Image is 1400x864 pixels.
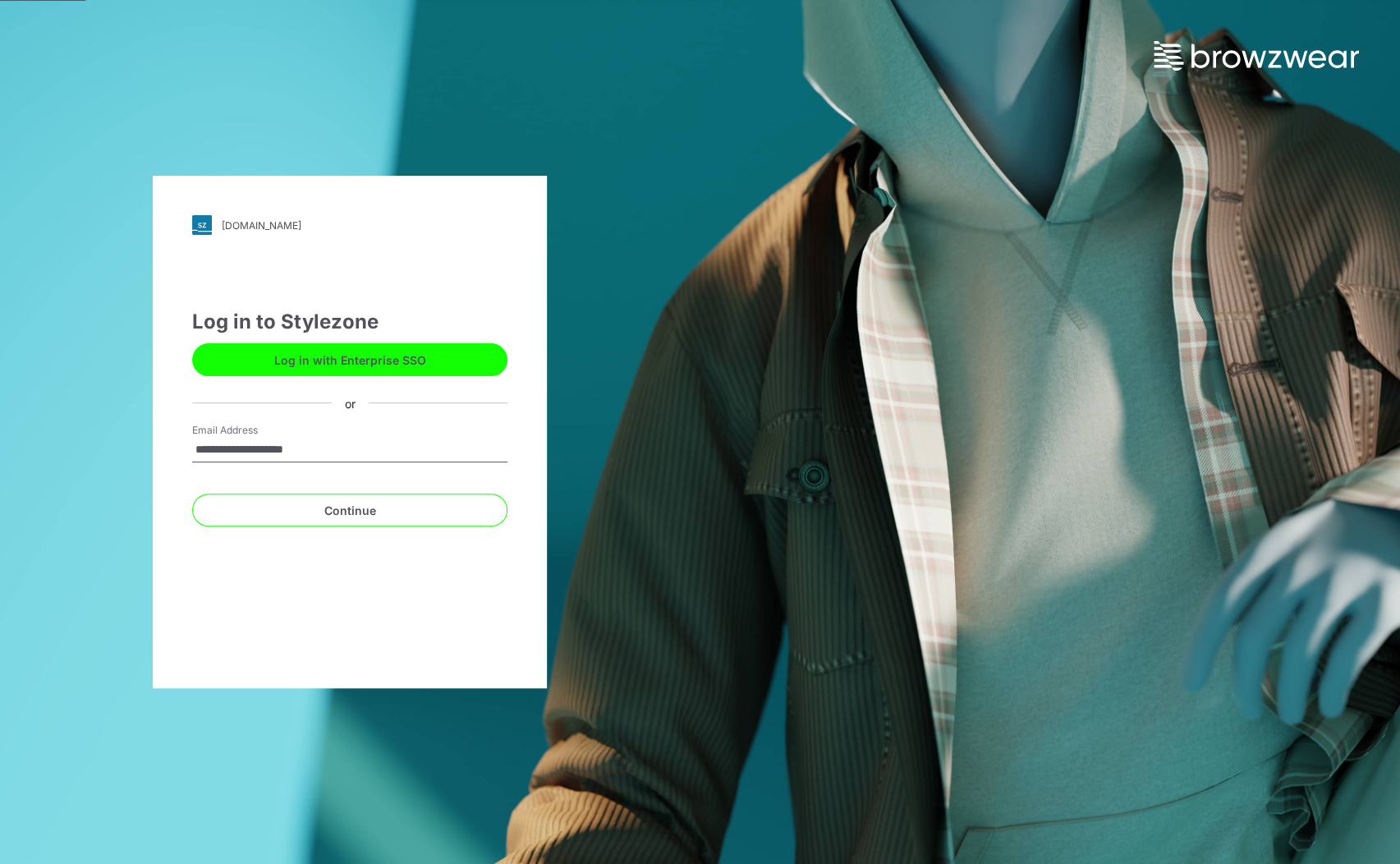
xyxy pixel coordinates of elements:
label: Email Address [192,423,307,438]
button: Log in with Enterprise SSO [192,343,507,376]
img: browzwear-logo.73288ffb.svg [1154,41,1359,71]
div: [DOMAIN_NAME] [222,219,301,232]
div: Log in to Stylezone [192,307,507,337]
img: svg+xml;base64,PHN2ZyB3aWR0aD0iMjgiIGhlaWdodD0iMjgiIHZpZXdCb3g9IjAgMCAyOCAyOCIgZmlsbD0ibm9uZSIgeG... [192,215,212,235]
div: or [332,394,369,411]
button: Continue [192,494,507,526]
a: [DOMAIN_NAME] [192,215,507,235]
